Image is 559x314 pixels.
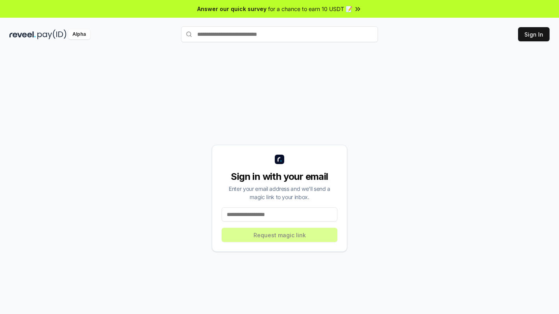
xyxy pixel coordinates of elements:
span: for a chance to earn 10 USDT 📝 [268,5,352,13]
span: Answer our quick survey [197,5,267,13]
button: Sign In [518,27,550,41]
img: reveel_dark [9,30,36,39]
img: logo_small [275,155,284,164]
div: Enter your email address and we’ll send a magic link to your inbox. [222,185,337,201]
img: pay_id [37,30,67,39]
div: Alpha [68,30,90,39]
div: Sign in with your email [222,170,337,183]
